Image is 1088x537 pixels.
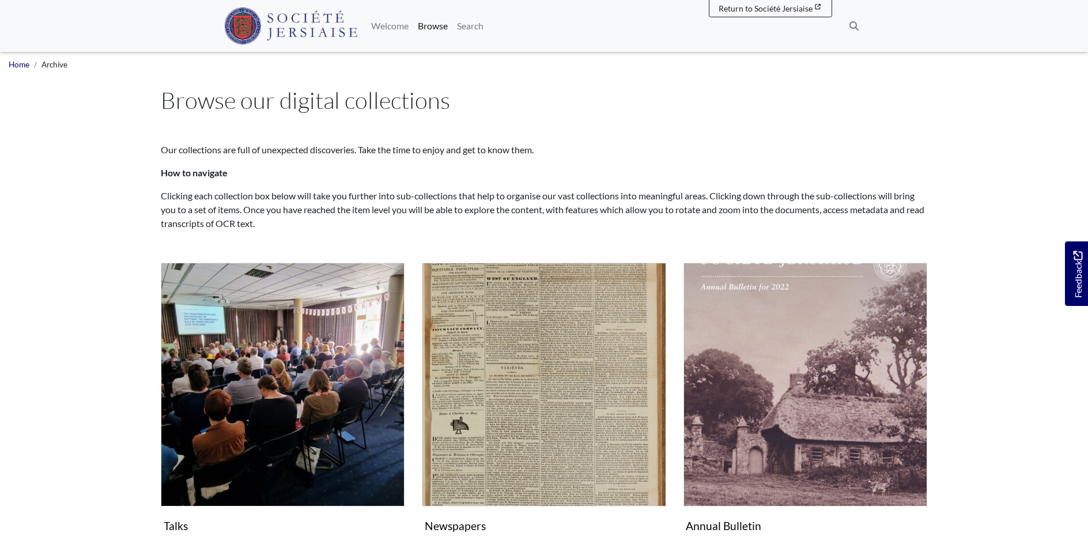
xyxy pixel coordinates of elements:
[161,167,228,178] strong: How to navigate
[9,60,29,69] a: Home
[422,263,666,537] a: Newspapers Newspapers
[413,14,452,37] a: Browse
[224,5,357,47] a: Société Jersiaise logo
[161,189,927,230] p: Clicking each collection box below will take you further into sub-collections that help to organi...
[161,263,405,537] a: Talks Talks
[422,263,666,506] img: Newspapers
[161,263,405,506] img: Talks
[683,263,927,537] a: Annual Bulletin Annual Bulletin
[719,3,813,13] span: Return to Société Jersiaise
[1065,241,1088,306] a: Would you like to provide feedback?
[224,7,357,44] img: Société Jersiaise
[683,263,927,506] img: Annual Bulletin
[452,14,488,37] a: Search
[1071,251,1085,298] span: Feedback
[161,86,927,114] h1: Browse our digital collections
[41,60,67,69] span: Archive
[367,14,413,37] a: Welcome
[161,143,927,157] p: Our collections are full of unexpected discoveries. Take the time to enjoy and get to know them.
